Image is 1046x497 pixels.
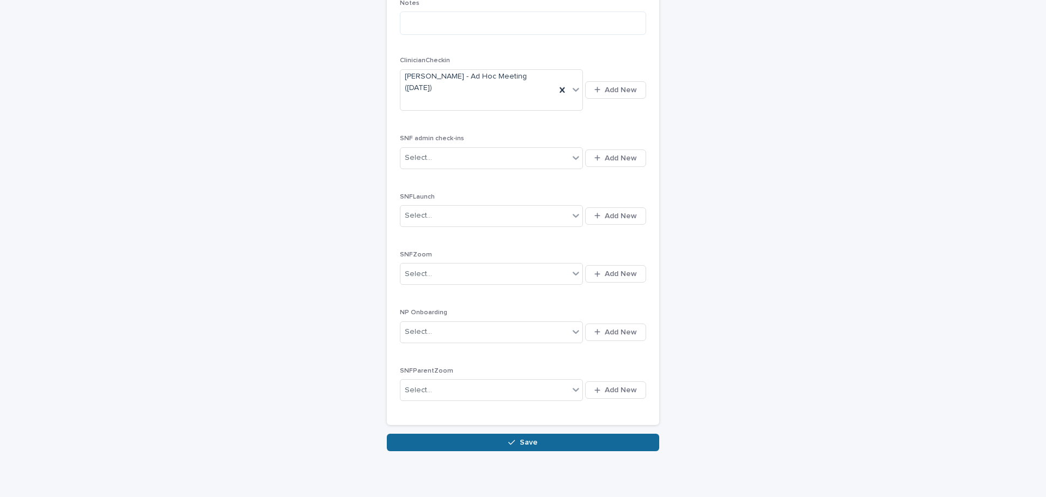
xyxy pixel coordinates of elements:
span: SNFLaunch [400,194,435,200]
button: Save [387,434,659,451]
span: Add New [605,386,637,394]
button: Add New [585,149,646,167]
span: [PERSON_NAME] - Ad Hoc Meeting ([DATE]) [405,71,551,94]
div: Select... [405,326,432,338]
span: SNFParentZoom [400,368,453,374]
span: Add New [605,86,637,94]
div: Select... [405,152,432,164]
span: Add New [605,212,637,220]
span: SNFZoom [400,252,432,258]
div: Select... [405,268,432,280]
button: Add New [585,324,646,341]
button: Add New [585,207,646,225]
span: SNF admin check-ins [400,135,464,142]
button: Add New [585,381,646,399]
span: Add New [605,270,637,278]
button: Add New [585,81,646,99]
span: Add New [605,154,637,162]
span: ClinicianCheckin [400,57,450,64]
div: Select... [405,210,432,221]
button: Add New [585,265,646,283]
span: NP Onboarding [400,309,447,316]
span: Add New [605,328,637,336]
div: Select... [405,385,432,396]
span: Save [520,439,538,446]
